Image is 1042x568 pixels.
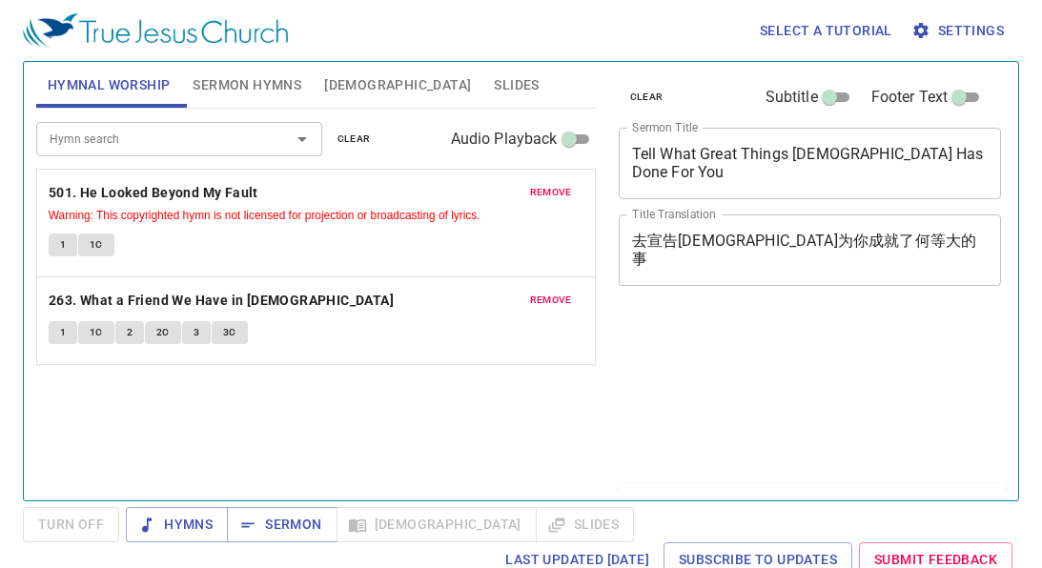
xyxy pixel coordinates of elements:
span: remove [530,184,572,201]
span: Footer Text [871,86,949,109]
span: [DEMOGRAPHIC_DATA] [324,73,471,97]
span: 1C [90,236,103,254]
button: 2 [115,321,144,344]
button: 3C [212,321,248,344]
button: 1 [49,321,77,344]
img: True Jesus Church [23,13,288,48]
span: clear [630,89,664,106]
button: 3 [182,321,211,344]
button: clear [326,128,382,151]
button: 2C [145,321,181,344]
span: 1 [60,324,66,341]
button: 501. He Looked Beyond My Fault [49,181,261,205]
button: Open [289,126,316,152]
button: 1C [78,233,114,256]
button: Select a tutorial [752,13,900,49]
button: 1 [49,233,77,256]
span: Sermon [242,513,321,537]
span: 2C [156,324,170,341]
textarea: Tell What Great Things [DEMOGRAPHIC_DATA] Has Done For You [632,145,989,181]
button: remove [519,289,583,312]
span: 1C [90,324,103,341]
textarea: 去宣告[DEMOGRAPHIC_DATA]为你成就了何等大的事 [632,232,989,268]
button: 1C [78,321,114,344]
span: Audio Playback [451,128,558,151]
b: 263. What a Friend We Have in [DEMOGRAPHIC_DATA] [49,289,394,313]
span: Hymnal Worship [48,73,171,97]
span: Settings [915,19,1004,43]
span: clear [337,131,371,148]
button: Sermon [227,507,337,542]
span: Hymns [141,513,213,537]
span: Slides [494,73,539,97]
span: Subtitle [766,86,818,109]
button: remove [519,181,583,204]
iframe: from-child [611,306,928,477]
button: Settings [908,13,1011,49]
span: 1 [60,236,66,254]
span: Select a tutorial [760,19,892,43]
button: clear [619,86,675,109]
span: 2 [127,324,133,341]
button: Hymns [126,507,228,542]
button: 263. What a Friend We Have in [DEMOGRAPHIC_DATA] [49,289,398,313]
b: 501. He Looked Beyond My Fault [49,181,258,205]
span: remove [530,292,572,309]
span: 3 [194,324,199,341]
span: Sermon Hymns [193,73,301,97]
small: Warning: This copyrighted hymn is not licensed for projection or broadcasting of lyrics. [49,209,480,222]
span: 3C [223,324,236,341]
